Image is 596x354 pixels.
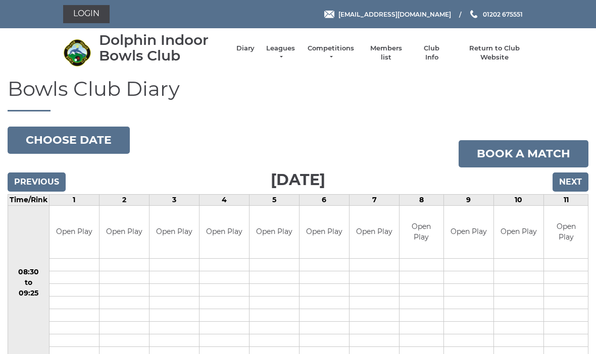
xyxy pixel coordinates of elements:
[307,44,355,62] a: Competitions
[236,44,255,53] a: Diary
[365,44,407,62] a: Members list
[443,194,493,205] td: 9
[8,78,588,111] h1: Bowls Club Diary
[324,10,451,19] a: Email [EMAIL_ADDRESS][DOMAIN_NAME]
[250,206,299,259] td: Open Play
[493,194,543,205] td: 10
[483,10,523,18] span: 01202 675551
[544,206,588,259] td: Open Play
[457,44,533,62] a: Return to Club Website
[469,10,523,19] a: Phone us 01202 675551
[400,194,444,205] td: 8
[63,5,110,23] a: Login
[63,39,91,67] img: Dolphin Indoor Bowls Club
[200,206,249,259] td: Open Play
[249,194,299,205] td: 5
[400,206,443,259] td: Open Play
[544,194,588,205] td: 11
[349,194,399,205] td: 7
[149,194,199,205] td: 3
[8,194,49,205] td: Time/Rink
[338,10,451,18] span: [EMAIL_ADDRESS][DOMAIN_NAME]
[49,206,99,259] td: Open Play
[150,206,199,259] td: Open Play
[8,172,66,192] input: Previous
[494,206,543,259] td: Open Play
[8,127,130,154] button: Choose date
[470,10,477,18] img: Phone us
[49,194,99,205] td: 1
[299,194,349,205] td: 6
[99,32,226,64] div: Dolphin Indoor Bowls Club
[350,206,399,259] td: Open Play
[324,11,334,18] img: Email
[199,194,249,205] td: 4
[100,206,149,259] td: Open Play
[300,206,349,259] td: Open Play
[444,206,493,259] td: Open Play
[459,140,588,167] a: Book a match
[265,44,296,62] a: Leagues
[99,194,149,205] td: 2
[553,172,588,192] input: Next
[417,44,446,62] a: Club Info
